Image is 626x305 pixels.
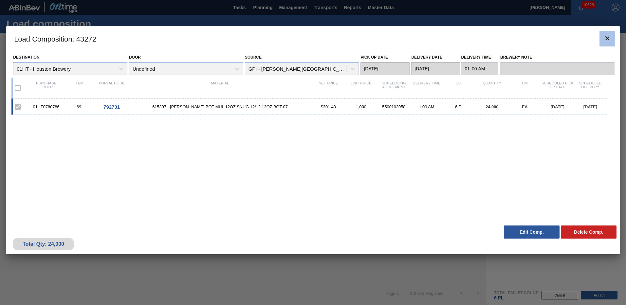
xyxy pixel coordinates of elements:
button: Delete Comp. [561,225,617,239]
div: 5500103958 [377,104,410,109]
div: Scheduling Agreement [377,81,410,95]
label: Pick up Date [360,55,388,60]
span: 24,000 [486,104,498,109]
div: Scheduled Delivery [574,81,607,95]
span: [DATE] [583,104,597,109]
label: Brewery Note [500,53,615,62]
label: Door [129,55,141,60]
input: mm/dd/yyyy [360,62,410,75]
div: Net Price [312,81,345,95]
div: $301.43 [312,104,345,109]
div: 69 [63,104,95,109]
span: [DATE] [551,104,564,109]
div: Delivery Time [410,81,443,95]
div: Item [63,81,95,95]
div: UM [508,81,541,95]
label: Destination [13,55,39,60]
span: EA [522,104,528,109]
div: Lot [443,81,476,95]
label: Source [245,55,262,60]
div: 1:00 AM [410,104,443,109]
div: Quantity [476,81,508,95]
div: Scheduled Pick up Date [541,81,574,95]
div: Material [128,81,312,95]
label: Delivery Date [411,55,442,60]
div: Unit Price [345,81,377,95]
div: Portal code [95,81,128,95]
button: Edit Comp. [504,225,560,239]
label: Delivery Time [461,53,498,62]
div: 6 PL [443,104,476,109]
div: 1,000 [345,104,377,109]
input: mm/dd/yyyy [411,62,460,75]
span: 615307 - CARR BOT MUL 12OZ SNUG 12/12 12OZ BOT 07 [128,104,312,109]
div: Total Qty: 24,000 [18,241,69,247]
div: Go to Order [95,104,128,110]
div: Purchase order [30,81,63,95]
h3: Load Composition : 43272 [6,26,620,51]
div: 01HT0780786 [30,104,63,109]
span: 792731 [103,104,120,110]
